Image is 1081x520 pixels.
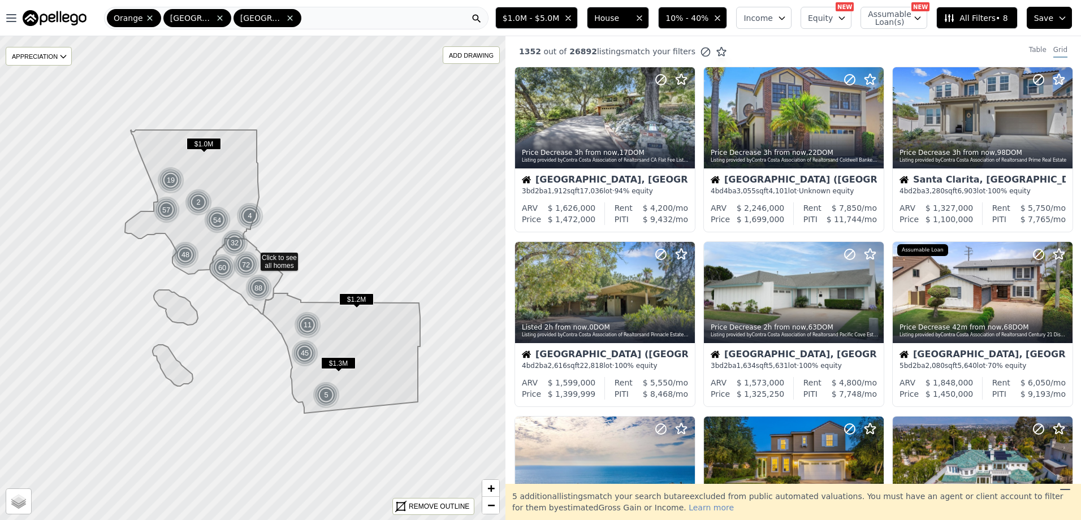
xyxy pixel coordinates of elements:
div: [GEOGRAPHIC_DATA], [GEOGRAPHIC_DATA] [900,350,1066,361]
span: 2,080 [926,362,945,370]
a: Price Decrease 3h from now,98DOMListing provided byContra Costa Association of Realtorsand Prime ... [892,67,1072,232]
div: 19 [157,167,184,194]
div: /mo [1010,377,1066,388]
div: Rent [803,377,821,388]
div: 32 [221,229,248,257]
div: Rent [615,202,633,214]
button: Assumable Loan(s) [861,7,927,29]
span: $1.2M [339,293,374,305]
span: $1.0M [187,138,221,150]
div: Santa Clarita, [GEOGRAPHIC_DATA] [900,175,1066,187]
div: Listing provided by Contra Costa Association of Realtors and Pacific Cove Estates [711,332,878,339]
button: Save [1027,7,1072,29]
div: $1.0M [187,138,221,154]
span: [GEOGRAPHIC_DATA] [170,12,213,24]
span: [GEOGRAPHIC_DATA] [240,12,283,24]
span: $ 1,325,250 [737,389,785,398]
div: /mo [1006,214,1066,225]
div: Price Decrease , 22 DOM [711,148,878,157]
span: $ 1,573,000 [737,378,785,387]
div: Price [711,388,730,400]
div: Price [522,388,541,400]
img: House [522,175,531,184]
span: $ 1,472,000 [548,215,596,224]
img: Pellego [23,10,87,26]
time: 2025-08-29 01:37 [952,149,995,157]
a: Zoom in [482,480,499,497]
div: [GEOGRAPHIC_DATA] ([GEOGRAPHIC_DATA] Area) [711,175,877,187]
div: 3 bd 2 ba sqft lot · 100% equity [711,361,877,370]
img: House [711,350,720,359]
button: House [587,7,649,29]
span: $ 5,750 [1021,203,1050,213]
button: All Filters• 8 [936,7,1017,29]
div: Assumable Loan [897,244,948,257]
a: Zoom out [482,497,499,514]
span: $ 5,550 [643,378,673,387]
div: 4 bd 2 ba sqft lot · 100% equity [522,361,688,370]
button: Equity [801,7,851,29]
div: /mo [629,214,688,225]
span: $ 1,327,000 [926,203,974,213]
span: All Filters • 8 [944,12,1008,24]
div: Table [1029,45,1047,58]
span: 5,631 [768,362,788,370]
span: 1,634 [737,362,756,370]
div: Rent [615,377,633,388]
div: ARV [711,202,727,214]
span: 3,280 [926,187,945,195]
div: ARV [900,202,915,214]
div: PITI [803,214,818,225]
span: 3,055 [737,187,756,195]
div: 88 [244,274,273,302]
div: /mo [821,377,877,388]
a: Price Decrease 2h from now,63DOMListing provided byContra Costa Association of Realtorsand Pacifi... [703,241,883,407]
img: House [900,350,909,359]
span: $ 1,848,000 [926,378,974,387]
button: $1.0M - $5.0M [495,7,578,29]
div: Listing provided by Contra Costa Association of Realtors and Prime Real Estate [900,157,1067,164]
div: 54 [203,206,232,235]
div: Price Decrease , 68 DOM [900,323,1067,332]
img: g1.png [157,167,185,194]
div: 5 [313,382,340,409]
span: 6,903 [957,187,976,195]
a: Price Decrease 3h from now,22DOMListing provided byContra Costa Association of Realtorsand Coldwe... [703,67,883,232]
div: REMOVE OUTLINE [409,501,469,512]
span: Assumable Loan(s) [868,10,904,26]
div: 3 bd 2 ba sqft lot · 94% equity [522,187,688,196]
div: ARV [522,377,538,388]
div: NEW [836,2,854,11]
span: Equity [808,12,833,24]
div: /mo [821,202,877,214]
span: 10% - 40% [665,12,708,24]
div: PITI [615,214,629,225]
div: Rent [992,377,1010,388]
div: Listing provided by Contra Costa Association of Realtors and Century 21 Discovery [900,332,1067,339]
div: $1.2M [339,293,374,310]
img: g1.png [313,382,340,409]
div: 60 [208,253,237,282]
span: $ 7,850 [832,203,862,213]
div: [GEOGRAPHIC_DATA] ([GEOGRAPHIC_DATA]) [522,350,688,361]
div: $1.3M [321,357,356,374]
span: $ 9,193 [1021,389,1050,398]
img: g1.png [294,311,322,339]
span: $ 4,200 [643,203,673,213]
a: Listed 2h from now,0DOMListing provided byContra Costa Association of Realtorsand Pinnacle Estate... [514,241,694,407]
img: g2.png [152,196,181,224]
div: Listing provided by Contra Costa Association of Realtors and Pinnacle Estate Properties [522,332,689,339]
span: $ 7,748 [832,389,862,398]
div: /mo [629,388,688,400]
span: + [487,481,495,495]
div: ADD DRAWING [443,47,499,63]
div: ARV [522,202,538,214]
span: Learn more [689,503,734,512]
span: − [487,498,495,512]
div: Price Decrease , 63 DOM [711,323,878,332]
div: Price [900,214,919,225]
span: Save [1034,12,1053,24]
div: PITI [992,388,1006,400]
span: Orange [114,12,143,24]
span: $ 4,800 [832,378,862,387]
